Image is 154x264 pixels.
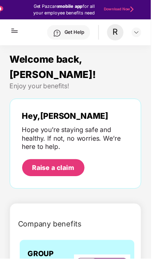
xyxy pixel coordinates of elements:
[10,84,145,92] div: Enjoy your benefits!
[18,223,83,235] span: Company benefits
[33,167,76,176] div: Raise a claim
[54,30,62,38] img: svg+xml;base64,PHN2ZyBpZD0iSGVscC0zMngzMiIgeG1sbnM9Imh0dHA6Ly93d3cudzMub3JnLzIwMDAvc3ZnIiB3aWR0aD...
[109,25,126,41] div: R
[23,128,132,154] div: Hope you’re staying safe and healthy. If not, no worries. We’re here to help.
[23,113,132,123] div: Hey, [PERSON_NAME]
[10,20,20,36] img: hamburger
[136,30,143,36] img: svg+xml;base64,PHN2ZyBpZD0iRHJvcGRvd24tMzJ4MzIiIHhtbG5zPSJodHRwOi8vd3d3LnczLm9yZy8yMDAwL3N2ZyIgd2...
[66,30,86,36] div: Get Help
[29,3,102,17] div: Get Pazcare for all your employee benefits need
[60,3,85,9] strong: mobile app
[133,6,136,13] img: Stroke
[10,54,98,82] span: Welcome back, [PERSON_NAME]!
